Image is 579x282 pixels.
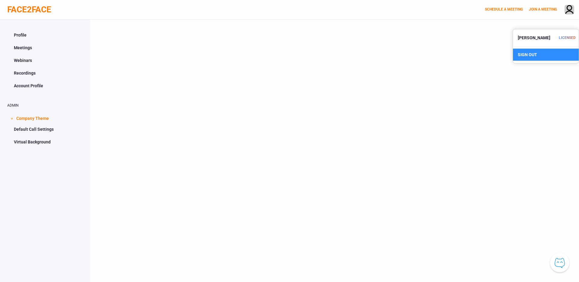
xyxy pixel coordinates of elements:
[559,34,576,41] div: LICENSED
[2,9,88,16] div: ∑aåāБδ ⷺ
[513,32,579,44] a: [PERSON_NAME]
[7,67,83,79] a: Recordings
[7,55,83,66] a: Webinars
[7,123,83,135] a: Default Call Settings
[550,253,569,272] button: Knowledge Center Bot, also known as KC Bot is an onboarding assistant that allows you to see the ...
[7,29,83,41] a: Profile
[529,7,557,11] a: JOIN A MEETING
[518,35,550,40] b: [PERSON_NAME]
[7,104,83,107] h2: ADMIN
[7,80,83,91] a: Account Profile
[9,117,15,120] span: >
[7,42,83,53] a: Meetings
[513,49,579,61] div: SIGN OUT
[7,136,83,148] a: Virtual Background
[2,22,88,29] div: ∑aåāБδ ⷺ
[2,16,88,22] div: ∑aåāБδ ⷺ
[565,5,574,15] img: avatar.710606db.png
[16,112,49,123] span: Company Theme
[485,7,523,11] a: SCHEDULE A MEETING
[2,2,88,9] div: ∑aåāБδ ⷺ
[7,5,51,14] a: FACE2FACE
